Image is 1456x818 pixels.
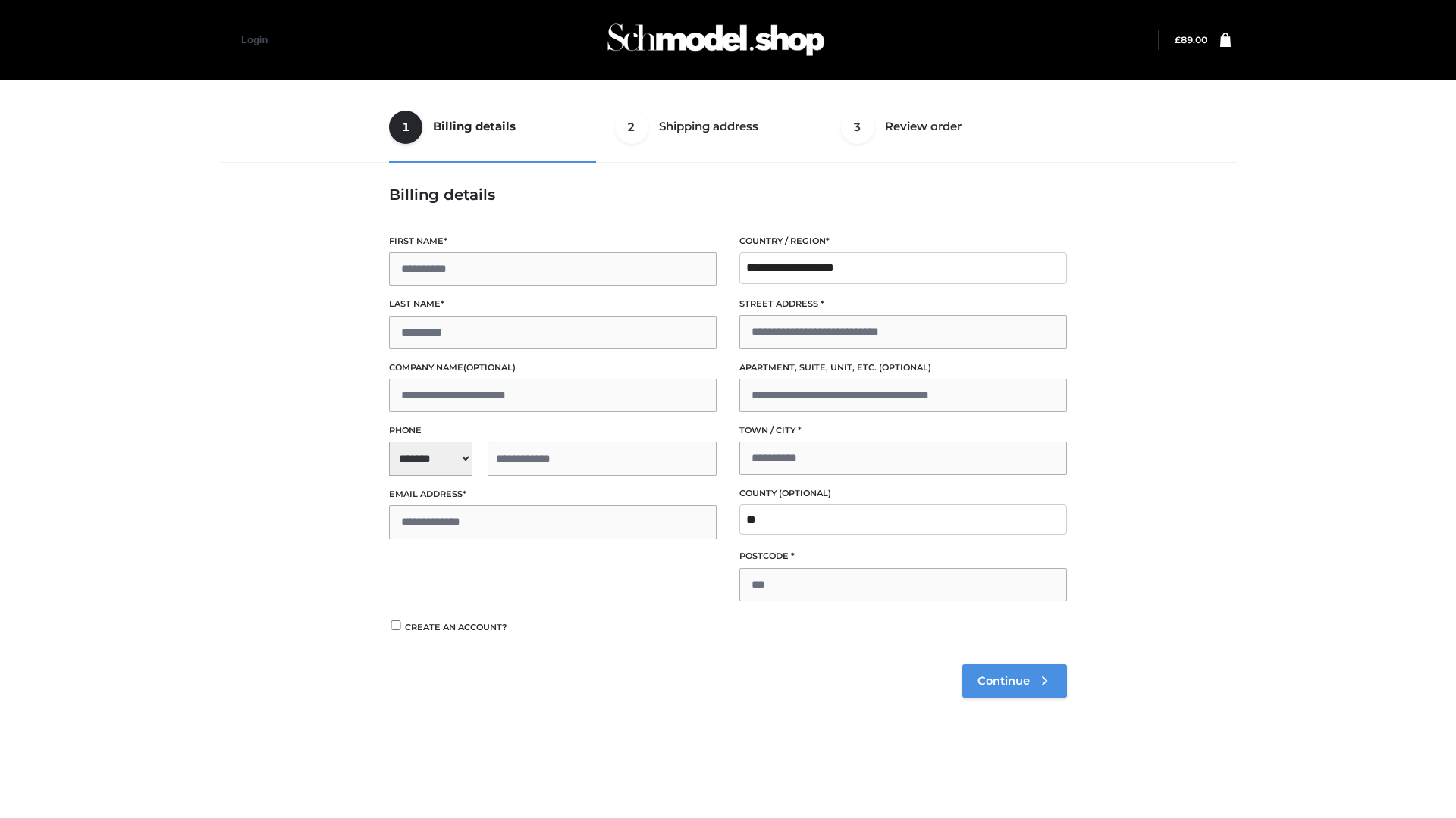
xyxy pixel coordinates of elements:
[1175,34,1207,45] bdi: 89.00
[1175,34,1207,45] a: £89.00
[739,423,1067,438] label: Town / City
[389,234,717,248] label: First name
[739,234,1067,248] label: Country / Region
[389,186,1067,204] h3: Billing details
[739,486,1067,501] label: County
[739,297,1067,311] label: Street address
[241,34,268,45] a: Login
[463,362,516,373] span: (optional)
[602,10,830,70] img: Schmodel Admin 964
[879,362,931,373] span: (optional)
[962,664,1067,698] a: Continue
[779,488,831,498] span: (optional)
[1175,34,1181,45] span: £
[739,361,1067,375] label: Apartment, suite, unit, etc.
[977,674,1030,688] span: Continue
[739,549,1067,564] label: Postcode
[405,622,507,632] span: Create an account?
[389,423,717,438] label: Phone
[389,297,717,311] label: Last name
[389,487,717,501] label: Email address
[389,620,403,630] input: Create an account?
[389,361,717,375] label: Company name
